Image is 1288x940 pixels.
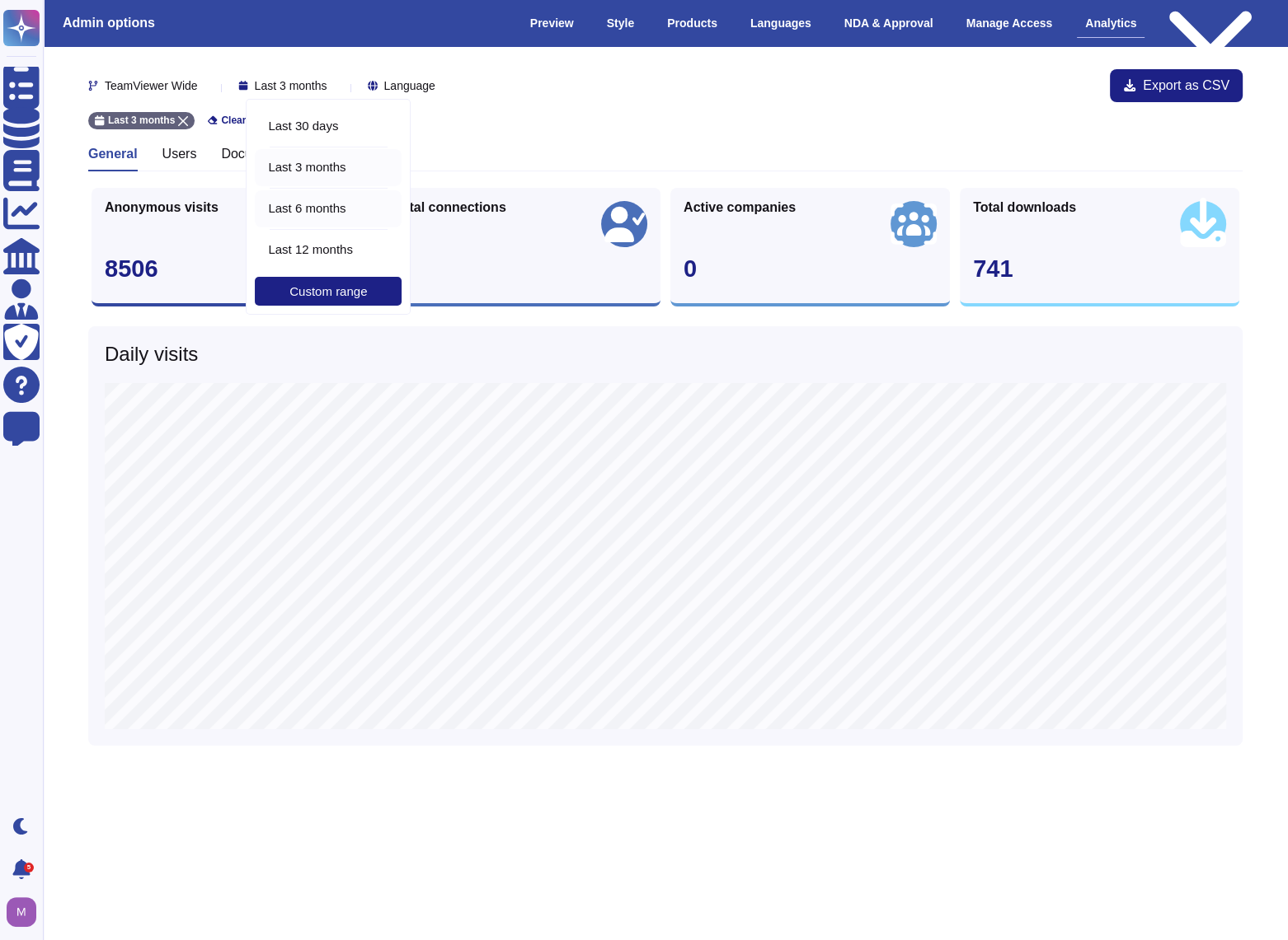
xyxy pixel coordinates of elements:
div: Preview [522,9,582,37]
div: Last 3 months [255,149,402,186]
span: Last 3 months [268,160,346,175]
h3: Documents [221,146,288,161]
button: user [3,894,48,930]
div: Analytics [1077,9,1145,38]
div: Manage Access [958,9,1061,37]
div: Languages [742,9,820,37]
h1: Daily visits [105,343,1226,367]
div: Last 6 months [268,201,395,216]
div: Last 12 months [268,242,395,257]
div: Style [599,9,642,37]
div: Last 12 months [255,241,261,260]
span: TeamViewer Wide [105,80,198,91]
span: Last 30 days [268,119,338,133]
div: Last 3 months [268,160,395,175]
span: Total downloads [973,201,1076,214]
button: Export as CSV [1110,69,1243,102]
div: Last 30 days [255,117,261,136]
div: 8506 [105,257,358,281]
div: Custom range [255,277,402,306]
h3: Users [162,146,197,161]
h3: General [88,146,138,161]
span: Last 3 months [255,80,327,91]
span: Last 3 months [108,115,175,125]
div: Last 30 days [255,108,402,145]
div: Last 3 months [255,158,261,177]
span: Last 12 months [268,242,353,257]
span: Clear filters [221,115,275,125]
div: 0 [684,257,937,281]
div: Products [659,9,726,37]
div: Last 6 months [255,190,402,227]
div: Last 30 days [268,119,395,133]
span: Active companies [684,201,796,214]
span: Anonymous visits [105,201,219,214]
span: Export as CSV [1143,79,1229,92]
div: NDA & Approval [836,9,942,37]
div: 5 [24,863,34,872]
h3: Admin options [63,15,155,30]
div: 0 [394,257,647,281]
img: user [7,897,36,927]
span: Last 6 months [268,201,346,216]
span: Total connections [394,201,506,214]
div: 741 [973,257,1226,281]
div: Last 12 months [255,231,402,269]
span: Language [384,80,435,91]
div: Last 6 months [255,199,261,218]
